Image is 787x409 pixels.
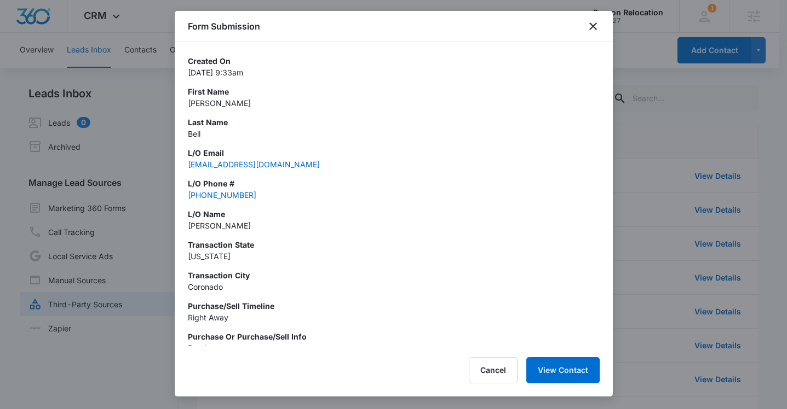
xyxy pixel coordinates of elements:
button: Cancel [469,357,518,383]
p: L/O Phone # [188,178,600,189]
p: Purchase [188,342,600,354]
p: [US_STATE] [188,250,600,262]
h1: Form Submission [188,20,260,33]
a: [EMAIL_ADDRESS][DOMAIN_NAME] [188,160,320,169]
button: View Contact [526,357,600,383]
p: Created On [188,55,600,67]
p: Right Away [188,312,600,323]
p: Bell [188,128,600,139]
p: Transaction State [188,239,600,250]
p: Purchase or Purchase/Sell Info [188,331,600,342]
p: Transaction City [188,270,600,281]
p: Last Name [188,116,600,128]
button: close [587,20,600,33]
p: Purchase/Sell Timeline [188,300,600,312]
p: First Name [188,86,600,97]
p: Coronado [188,281,600,293]
p: L/O Name [188,208,600,220]
p: L/O Email [188,147,600,159]
p: [PERSON_NAME] [188,97,600,109]
a: [PHONE_NUMBER] [188,190,256,200]
p: [PERSON_NAME] [188,220,600,231]
p: [DATE] 9:33am [188,67,600,78]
